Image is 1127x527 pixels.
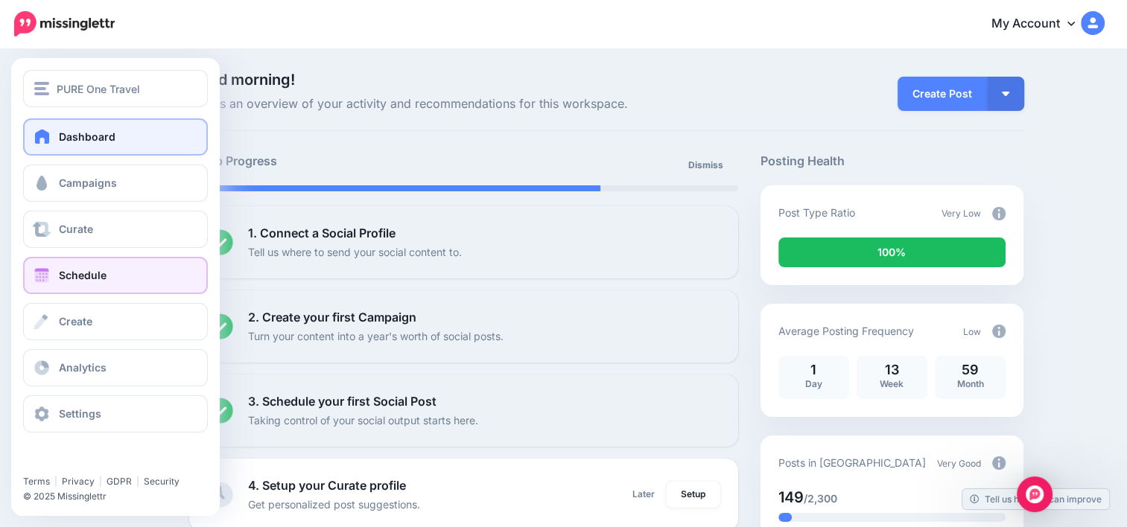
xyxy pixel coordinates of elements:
[23,395,208,432] a: Settings
[59,315,92,328] span: Create
[804,492,837,505] span: /2,300
[23,70,208,107] button: PURE One Travel
[963,326,981,337] span: Low
[623,481,664,508] a: Later
[679,152,732,179] a: Dismiss
[23,454,136,469] iframe: Twitter Follow Button
[34,82,49,95] img: menu.png
[59,223,93,235] span: Curate
[207,397,233,424] img: checked-circle.png
[59,407,101,420] span: Settings
[992,456,1006,470] img: info-circle-grey.png
[189,95,738,114] span: Here's an overview of your activity and recommendations for this workspace.
[107,476,132,487] a: GDPR
[805,378,822,389] span: Day
[23,211,208,248] a: Curate
[248,496,420,513] p: Get personalized post suggestions.
[144,476,180,487] a: Security
[786,363,842,377] p: 1
[778,322,914,339] p: Average Posting Frequency
[962,489,1109,509] a: Tell us how we can improve
[248,243,462,261] p: Tell us where to send your social content to.
[57,80,140,98] span: PURE One Travel
[248,478,406,493] b: 4. Setup your Curate profile
[59,269,107,281] span: Schedule
[207,313,233,339] img: checked-circle.png
[189,71,295,89] span: Good morning!
[59,130,115,143] span: Dashboard
[14,11,115,36] img: Missinglettr
[23,257,208,294] a: Schedule
[778,204,855,221] p: Post Type Ratio
[23,349,208,386] a: Analytics
[248,310,416,325] b: 2. Create your first Campaign
[189,152,463,170] h5: Setup Progress
[778,454,926,471] p: Posts in [GEOGRAPHIC_DATA]
[1002,92,1009,96] img: arrow-down-white.png
[59,176,117,189] span: Campaigns
[864,363,920,377] p: 13
[23,476,50,487] a: Terms
[207,229,233,255] img: checked-circle.png
[1017,476,1053,512] div: Open Intercom Messenger
[977,6,1105,42] a: My Account
[956,378,983,389] span: Month
[898,77,987,111] a: Create Post
[778,513,792,522] div: 6% of your posts in the last 30 days have been from Drip Campaigns
[23,303,208,340] a: Create
[666,481,720,508] a: Setup
[992,325,1006,338] img: info-circle-grey.png
[23,118,208,156] a: Dashboard
[99,476,102,487] span: |
[23,165,208,202] a: Campaigns
[23,489,217,504] li: © 2025 Missinglettr
[942,363,998,377] p: 59
[248,226,396,240] b: 1. Connect a Social Profile
[937,458,981,469] span: Very Good
[761,152,1023,170] h5: Posting Health
[942,208,981,219] span: Very Low
[248,412,478,429] p: Taking control of your social output starts here.
[880,378,904,389] span: Week
[54,476,57,487] span: |
[248,394,436,409] b: 3. Schedule your first Social Post
[136,476,139,487] span: |
[59,361,107,374] span: Analytics
[778,488,804,506] span: 149
[778,237,1006,267] div: 100% of your posts in the last 30 days were manually created (i.e. were not from Drip Campaigns o...
[248,328,504,345] p: Turn your content into a year's worth of social posts.
[992,207,1006,220] img: info-circle-grey.png
[62,476,95,487] a: Privacy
